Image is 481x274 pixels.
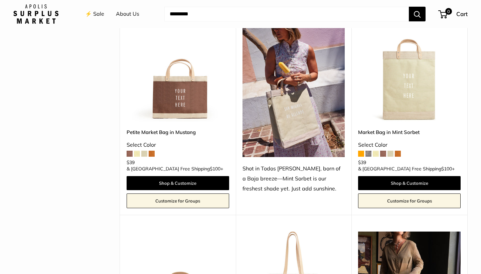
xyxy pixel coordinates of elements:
[127,19,229,122] img: Petite Market Bag in Mustang
[210,166,220,172] span: $100
[127,176,229,190] a: Shop & Customize
[243,164,345,194] div: Shot in Todos [PERSON_NAME], born of a Baja breeze—Mint Sorbet is our freshest shade yet. Just ad...
[127,193,229,208] a: Customize for Groups
[358,140,461,150] div: Select Color
[358,19,461,122] img: Market Bag in Mint Sorbet
[127,19,229,122] a: Petite Market Bag in MustangPetite Market Bag in Mustang
[358,19,461,122] a: Market Bag in Mint SorbetMarket Bag in Mint Sorbet
[127,159,135,165] span: $39
[358,159,366,165] span: $39
[116,9,139,19] a: About Us
[441,166,452,172] span: $100
[439,9,468,19] a: 0 Cart
[409,7,426,21] button: Search
[127,166,223,171] span: & [GEOGRAPHIC_DATA] Free Shipping +
[164,7,409,21] input: Search...
[243,19,345,157] img: Shot in Todos Santos, born of a Baja breeze—Mint Sorbet is our freshest shade yet. Just add sunsh...
[85,9,104,19] a: ⚡️ Sale
[456,10,468,17] span: Cart
[13,4,58,24] img: Apolis: Surplus Market
[358,193,461,208] a: Customize for Groups
[445,8,452,15] span: 0
[127,128,229,136] a: Petite Market Bag in Mustang
[358,128,461,136] a: Market Bag in Mint Sorbet
[127,140,229,150] div: Select Color
[358,166,455,171] span: & [GEOGRAPHIC_DATA] Free Shipping +
[358,176,461,190] a: Shop & Customize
